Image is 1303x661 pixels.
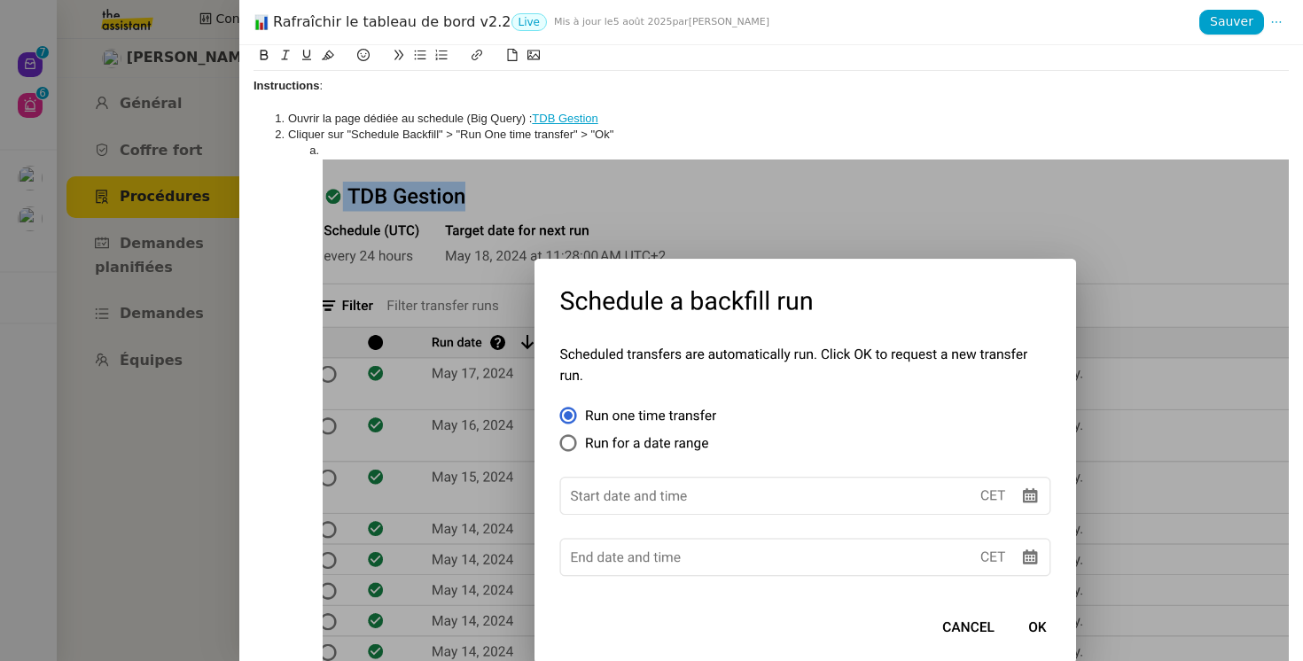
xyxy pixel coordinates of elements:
strong: Instructions [254,79,319,92]
span: Sauver [1210,12,1253,32]
span: Mis à jour le [554,16,613,27]
li: Cliquer sur "Schedule Backfill" > "Run One time transfer" > "Ok" [271,127,1290,143]
span: 5 août 2025 [PERSON_NAME] [554,12,769,32]
span: par [672,16,688,27]
li: Ouvrir la page dédiée au schedule (Big Query) : [271,111,1290,127]
a: TDB Gestion [532,112,597,125]
div: : [254,78,1289,94]
div: Rafraîchir le tableau de bord v2.2 [254,12,1199,32]
span: 📊, bar_chart [254,14,269,40]
button: Sauver [1199,10,1264,35]
nz-tag: Live [511,13,548,31]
